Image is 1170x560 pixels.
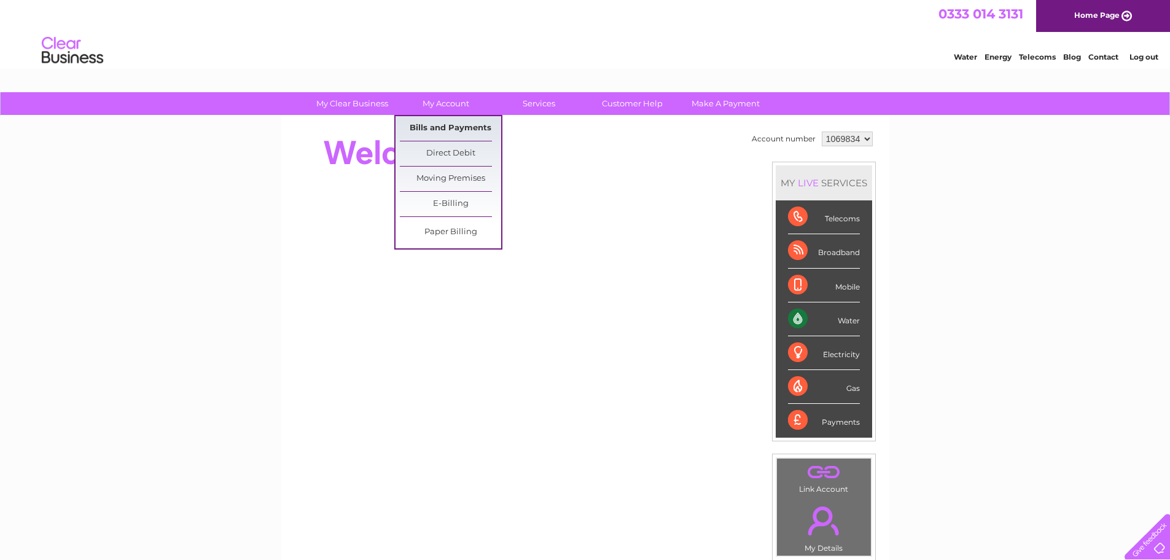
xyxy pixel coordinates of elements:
[302,92,403,115] a: My Clear Business
[295,7,876,60] div: Clear Business is a trading name of Verastar Limited (registered in [GEOGRAPHIC_DATA] No. 3667643...
[1088,52,1118,61] a: Contact
[400,192,501,216] a: E-Billing
[776,165,872,200] div: MY SERVICES
[1129,52,1158,61] a: Log out
[788,234,860,268] div: Broadband
[776,458,872,497] td: Link Account
[749,128,819,149] td: Account number
[400,116,501,141] a: Bills and Payments
[788,370,860,404] div: Gas
[788,200,860,234] div: Telecoms
[400,220,501,245] a: Paper Billing
[780,499,868,542] a: .
[400,141,501,166] a: Direct Debit
[582,92,683,115] a: Customer Help
[788,269,860,302] div: Mobile
[788,336,860,370] div: Electricity
[776,496,872,556] td: My Details
[400,167,501,191] a: Moving Premises
[780,462,868,483] a: .
[795,177,821,189] div: LIVE
[954,52,977,61] a: Water
[395,92,496,115] a: My Account
[1019,52,1056,61] a: Telecoms
[788,404,860,437] div: Payments
[675,92,776,115] a: Make A Payment
[41,32,104,69] img: logo.png
[1063,52,1081,61] a: Blog
[985,52,1012,61] a: Energy
[488,92,590,115] a: Services
[788,302,860,336] div: Water
[938,6,1023,22] a: 0333 014 3131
